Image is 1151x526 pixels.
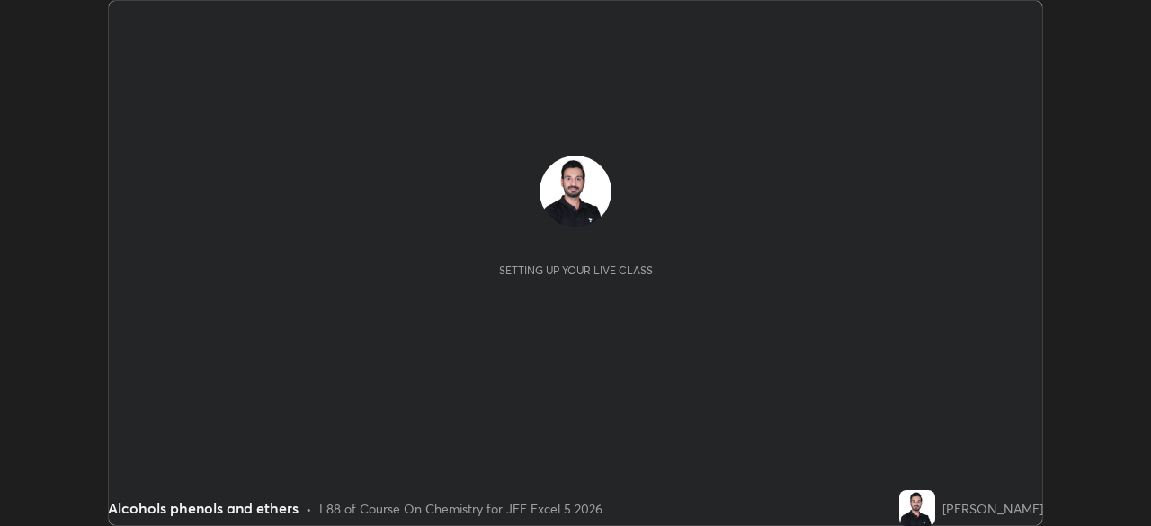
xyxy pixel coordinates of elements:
div: • [306,499,312,518]
div: [PERSON_NAME] [942,499,1043,518]
div: Alcohols phenols and ethers [108,497,299,519]
div: L88 of Course On Chemistry for JEE Excel 5 2026 [319,499,602,518]
img: 4e1817fbb27c49faa6560c8ebe6e622e.jpg [899,490,935,526]
div: Setting up your live class [499,263,653,277]
img: 4e1817fbb27c49faa6560c8ebe6e622e.jpg [540,156,611,227]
